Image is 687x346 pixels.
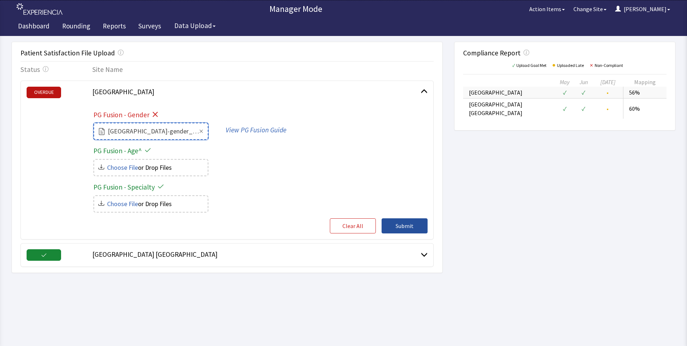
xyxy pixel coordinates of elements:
[226,126,286,134] a: View PG Fusion Guide
[547,57,557,71] span: •
[66,3,525,15] p: Manager Mode
[330,218,376,233] button: Clear All
[20,64,89,75] div: Status
[600,78,615,86] em: [DATE]
[17,3,63,15] img: experiencia_logo.png
[584,63,595,68] span: ✕
[611,2,674,16] button: [PERSON_NAME]
[556,104,573,113] div: ✓
[93,110,428,120] h4: PG Fusion - Gender
[133,18,166,36] a: Surveys
[623,98,667,119] td: 60%
[623,87,667,99] td: 56%
[623,77,667,87] th: Mapping
[525,2,569,16] button: Action Items
[93,146,428,156] h4: PG Fusion - Age^
[27,87,61,98] span: OVERDUE
[199,126,203,136] button: Remove [GEOGRAPHIC_DATA]-gender_c1013988-c8e8-4f73-8e19-ed34c4135bb0.csv
[569,2,611,16] button: Change Site
[556,88,573,97] div: ✓
[13,18,55,36] a: Dashboard
[170,19,220,32] button: Data Upload
[580,78,588,86] em: Jun
[463,49,521,57] div: Compliance Report
[97,18,131,36] a: Reports
[92,250,217,259] span: [GEOGRAPHIC_DATA] [GEOGRAPHIC_DATA]
[507,63,516,68] span: ✓
[463,87,555,99] td: [GEOGRAPHIC_DATA]
[576,104,591,113] div: ✓
[93,182,428,192] h4: PG Fusion - Specialty
[594,107,622,110] div: •
[89,64,434,75] div: Site Name
[463,61,667,68] div: Upload Goal Met Uploaded Late Non-Compliant
[594,91,622,94] div: •
[382,218,428,233] button: Submit
[342,222,363,230] span: Clear All
[396,222,414,230] span: Submit
[20,49,115,57] div: Patient Satisfaction File Upload
[57,18,96,36] a: Rounding
[463,98,555,119] td: [GEOGRAPHIC_DATA] [GEOGRAPHIC_DATA]
[576,88,591,97] div: ✓
[560,78,570,86] em: May
[92,87,154,96] span: [GEOGRAPHIC_DATA]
